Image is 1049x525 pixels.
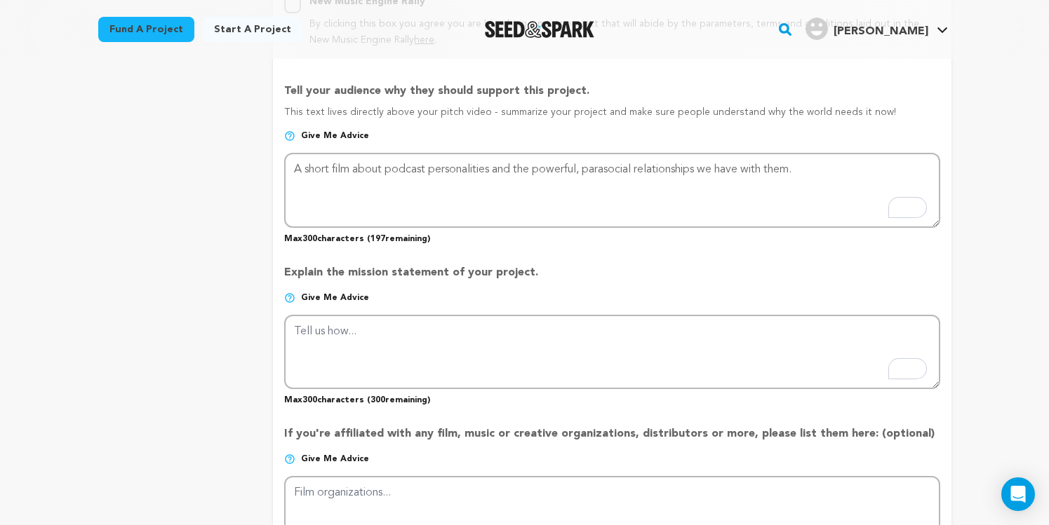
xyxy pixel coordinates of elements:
[284,315,940,389] textarea: To enrich screen reader interactions, please activate Accessibility in Grammarly extension settings
[803,15,951,44] span: Jamison A.'s Profile
[370,396,385,404] span: 300
[284,153,940,227] textarea: To enrich screen reader interactions, please activate Accessibility in Grammarly extension settings
[301,130,369,142] span: Give me advice
[302,235,317,243] span: 300
[834,26,928,37] span: [PERSON_NAME]
[370,235,385,243] span: 197
[203,17,302,42] a: Start a project
[803,15,951,40] a: Jamison A.'s Profile
[284,228,940,245] p: Max characters ( remaining)
[284,105,940,130] p: This text lives directly above your pitch video - summarize your project and make sure people und...
[806,18,828,40] img: user.png
[284,389,940,406] p: Max characters ( remaining)
[302,396,317,404] span: 300
[301,454,369,465] span: Give me advice
[98,17,194,42] a: Fund a project
[485,21,595,38] img: Seed&Spark Logo Dark Mode
[301,292,369,304] span: Give me advice
[485,21,595,38] a: Seed&Spark Homepage
[806,18,928,40] div: Jamison A.'s Profile
[284,292,295,304] img: help-circle.svg
[284,83,940,105] p: Tell your audience why they should support this project.
[284,130,295,142] img: help-circle.svg
[284,454,295,465] img: help-circle.svg
[1001,477,1035,511] div: Open Intercom Messenger
[284,425,940,454] p: If you're affiliated with any film, music or creative organizations, distributors or more, please...
[284,264,940,292] p: Explain the mission statement of your project.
